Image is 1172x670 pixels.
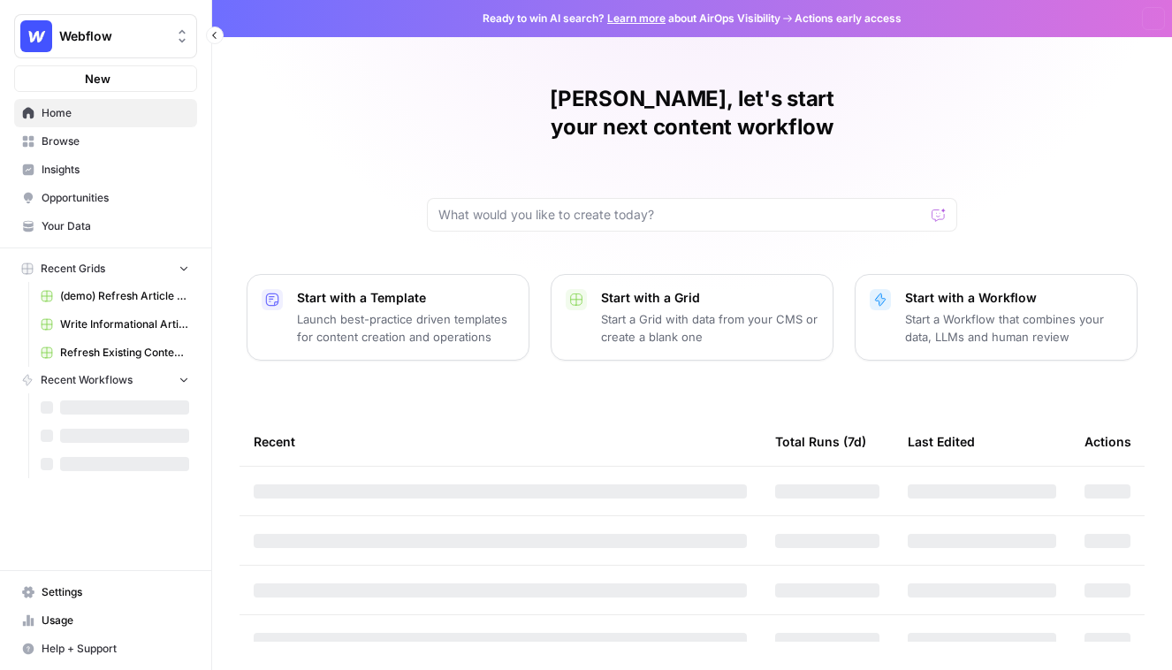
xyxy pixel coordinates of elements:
a: Insights [14,156,197,184]
span: Actions early access [795,11,902,27]
a: Refresh Existing Content (11) [33,339,197,367]
div: Last Edited [908,417,975,466]
span: Ready to win AI search? about AirOps Visibility [483,11,780,27]
button: Start with a TemplateLaunch best-practice driven templates for content creation and operations [247,274,529,361]
p: Start with a Workflow [905,289,1123,307]
span: Help + Support [42,641,189,657]
a: Usage [14,606,197,635]
button: New [14,65,197,92]
span: Home [42,105,189,121]
span: Browse [42,133,189,149]
a: (demo) Refresh Article Content & Analysis [33,282,197,310]
div: Total Runs (7d) [775,417,866,466]
button: Help + Support [14,635,197,663]
span: (demo) Refresh Article Content & Analysis [60,288,189,304]
span: Refresh Existing Content (11) [60,345,189,361]
button: Recent Workflows [14,367,197,393]
button: Start with a GridStart a Grid with data from your CMS or create a blank one [551,274,833,361]
a: Settings [14,578,197,606]
input: What would you like to create today? [438,206,925,224]
a: Your Data [14,212,197,240]
span: Recent Grids [41,261,105,277]
p: Start a Grid with data from your CMS or create a blank one [601,310,818,346]
a: Learn more [607,11,666,25]
span: Recent Workflows [41,372,133,388]
span: Settings [42,584,189,600]
a: Home [14,99,197,127]
p: Start with a Grid [601,289,818,307]
button: Recent Grids [14,255,197,282]
button: Start with a WorkflowStart a Workflow that combines your data, LLMs and human review [855,274,1138,361]
span: Usage [42,613,189,628]
button: Workspace: Webflow [14,14,197,58]
span: Opportunities [42,190,189,206]
span: Insights [42,162,189,178]
div: Recent [254,417,747,466]
a: Opportunities [14,184,197,212]
span: Write Informational Article [60,316,189,332]
a: Write Informational Article [33,310,197,339]
span: New [85,70,110,88]
a: Browse [14,127,197,156]
img: Webflow Logo [20,20,52,52]
div: Actions [1084,417,1131,466]
p: Launch best-practice driven templates for content creation and operations [297,310,514,346]
h1: [PERSON_NAME], let's start your next content workflow [427,85,957,141]
p: Start a Workflow that combines your data, LLMs and human review [905,310,1123,346]
p: Start with a Template [297,289,514,307]
span: Webflow [59,27,166,45]
span: Your Data [42,218,189,234]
